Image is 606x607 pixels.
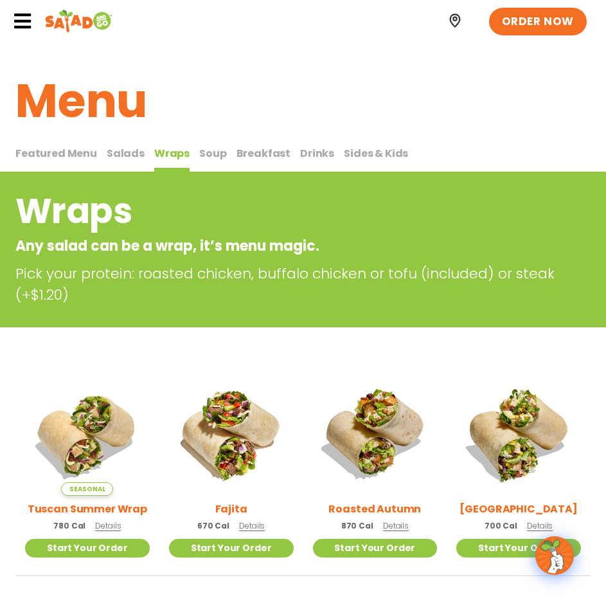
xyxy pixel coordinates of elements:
[313,371,438,496] img: Product photo for Roasted Autumn Wrap
[300,146,334,161] span: Drinks
[61,482,113,496] span: Seasonal
[28,501,147,517] h2: Tuscan Summer Wrap
[169,371,294,496] img: Product photo for Fajita Wrap
[383,520,409,531] span: Details
[485,520,517,532] span: 700 Cal
[489,8,587,36] a: ORDER NOW
[15,66,591,136] h1: Menu
[154,146,190,161] span: Wraps
[456,539,581,557] a: Start Your Order
[197,520,229,532] span: 670 Cal
[45,8,112,34] img: Header logo
[236,146,291,161] span: Breakfast
[215,501,247,517] h2: Fajita
[459,501,577,517] h2: [GEOGRAPHIC_DATA]
[456,371,581,496] img: Product photo for BBQ Ranch Wrap
[199,146,226,161] span: Soup
[15,146,97,161] span: Featured Menu
[341,520,373,532] span: 870 Cal
[502,14,574,30] span: ORDER NOW
[53,520,85,532] span: 780 Cal
[328,501,421,517] h2: Roasted Autumn
[95,520,121,531] span: Details
[313,539,438,557] a: Start Your Order
[15,235,487,257] p: Any salad can be a wrap, it’s menu magic.
[25,371,150,496] img: Product photo for Tuscan Summer Wrap
[15,141,591,172] div: Tabbed content
[527,520,553,531] span: Details
[107,146,145,161] span: Salads
[344,146,408,161] span: Sides & Kids
[169,539,294,557] a: Start Your Order
[537,538,573,574] img: wpChatIcon
[15,263,587,305] p: Pick your protein: roasted chicken, buffalo chicken or tofu (included) or steak (+$1.20)
[239,520,265,531] span: Details
[15,185,487,237] h2: Wraps
[25,539,150,557] a: Start Your Order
